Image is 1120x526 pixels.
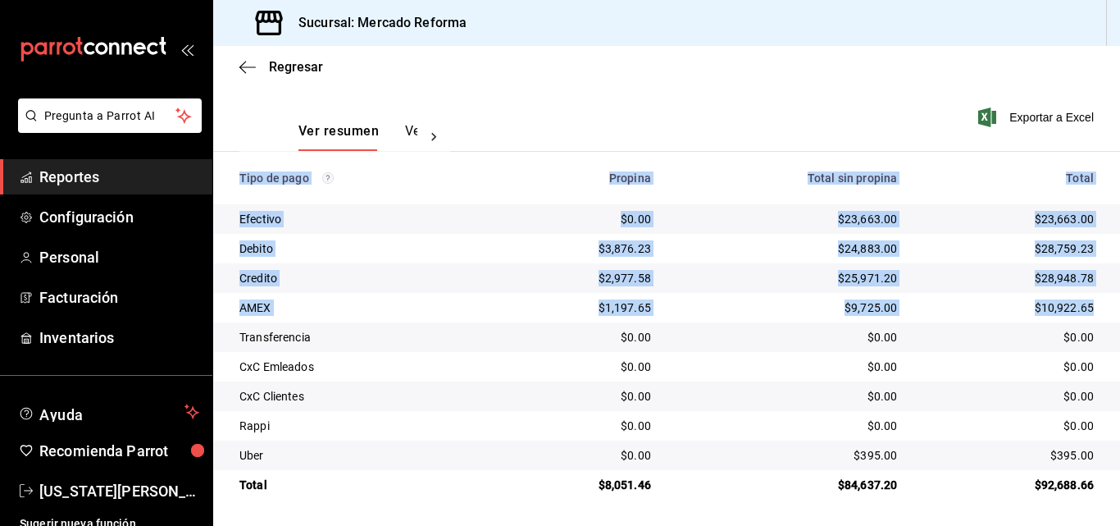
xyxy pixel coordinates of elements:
div: $28,948.78 [923,270,1094,286]
div: $92,688.66 [923,477,1094,493]
div: Rappi [239,418,483,434]
div: Total sin propina [677,172,897,185]
span: Recomienda Parrot [39,440,199,462]
div: Total [923,172,1094,185]
div: Uber [239,447,483,464]
div: $0.00 [923,388,1094,405]
div: Propina [509,172,650,185]
span: Regresar [269,59,323,75]
div: AMEX [239,300,483,316]
h3: Sucursal: Mercado Reforma [285,13,467,33]
div: Total [239,477,483,493]
div: $2,977.58 [509,270,650,286]
div: $0.00 [509,388,650,405]
button: Regresar [239,59,323,75]
span: [US_STATE][PERSON_NAME] [39,480,199,502]
div: $23,663.00 [677,211,897,227]
button: Exportar a Excel [981,107,1094,127]
div: Tipo de pago [239,172,483,185]
div: $10,922.65 [923,300,1094,316]
button: Ver resumen [298,123,379,151]
div: $9,725.00 [677,300,897,316]
div: $8,051.46 [509,477,650,493]
div: $28,759.23 [923,240,1094,257]
div: $395.00 [923,447,1094,464]
span: Inventarios [39,327,199,349]
svg: Los pagos realizados con Pay y otras terminales son montos brutos. [322,172,334,184]
button: Pregunta a Parrot AI [18,98,202,133]
a: Pregunta a Parrot AI [11,119,202,136]
div: $0.00 [923,329,1094,345]
div: $0.00 [509,418,650,434]
button: open_drawer_menu [180,43,193,56]
div: $0.00 [509,211,650,227]
span: Pregunta a Parrot AI [44,107,176,125]
div: Credito [239,270,483,286]
div: $0.00 [923,359,1094,375]
span: Reportes [39,166,199,188]
div: Transferencia [239,329,483,345]
div: navigation tabs [298,123,417,151]
div: $0.00 [509,359,650,375]
div: $0.00 [509,329,650,345]
div: $3,876.23 [509,240,650,257]
div: $0.00 [509,447,650,464]
div: $0.00 [677,329,897,345]
div: $1,197.65 [509,300,650,316]
div: $24,883.00 [677,240,897,257]
button: Ver pagos [405,123,467,151]
div: $395.00 [677,447,897,464]
div: $23,663.00 [923,211,1094,227]
div: $0.00 [677,359,897,375]
div: Efectivo [239,211,483,227]
div: $0.00 [677,388,897,405]
span: Personal [39,246,199,268]
div: Debito [239,240,483,257]
span: Ayuda [39,402,178,422]
div: $25,971.20 [677,270,897,286]
div: CxC Emleados [239,359,483,375]
span: Configuración [39,206,199,228]
div: CxC Clientes [239,388,483,405]
div: $0.00 [923,418,1094,434]
span: Facturación [39,286,199,309]
div: $0.00 [677,418,897,434]
div: $84,637.20 [677,477,897,493]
